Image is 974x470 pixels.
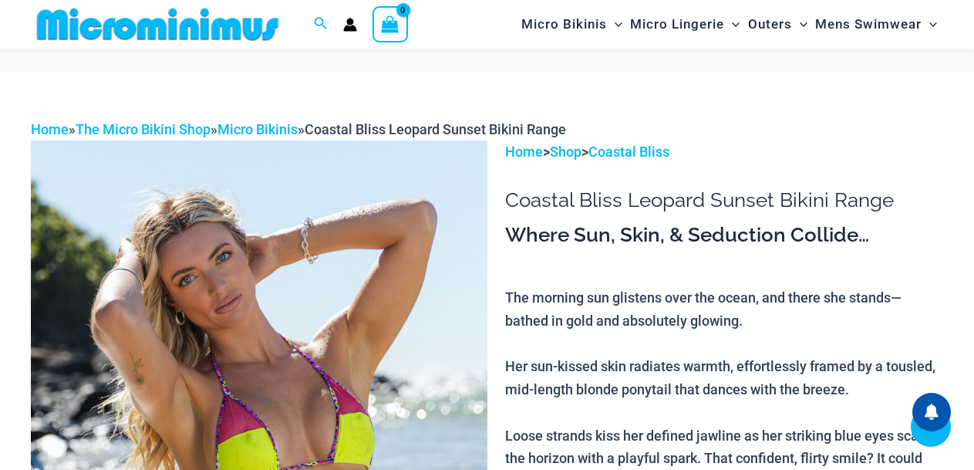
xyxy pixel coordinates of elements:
a: OutersMenu ToggleMenu Toggle [744,5,811,44]
a: Account icon link [343,18,357,32]
a: View Shopping Cart, empty [372,6,408,42]
span: Menu Toggle [922,5,937,44]
a: Coastal Bliss [588,144,669,160]
a: The Micro Bikini Shop [76,121,211,137]
nav: Site Navigation [515,2,943,46]
span: Micro Bikinis [521,5,607,44]
img: MM SHOP LOGO FLAT [31,7,285,42]
a: Search icon link [314,15,328,34]
span: Coastal Bliss Leopard Sunset Bikini Range [305,121,566,137]
a: Mens SwimwearMenu ToggleMenu Toggle [811,5,941,44]
span: Micro Lingerie [630,5,724,44]
a: Micro BikinisMenu ToggleMenu Toggle [517,5,626,44]
h3: Where Sun, Skin, & Seduction Collide… [505,222,943,249]
p: > > [505,140,943,164]
span: Menu Toggle [607,5,622,44]
a: Shop [550,144,581,160]
a: Home [31,121,69,137]
span: Mens Swimwear [815,5,922,44]
a: Home [505,144,543,160]
span: » » » [31,121,566,137]
span: Menu Toggle [792,5,807,44]
span: Menu Toggle [724,5,740,44]
span: Outers [748,5,792,44]
a: Micro LingerieMenu ToggleMenu Toggle [626,5,743,44]
a: Micro Bikinis [217,121,298,137]
h1: Coastal Bliss Leopard Sunset Bikini Range [505,188,943,212]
